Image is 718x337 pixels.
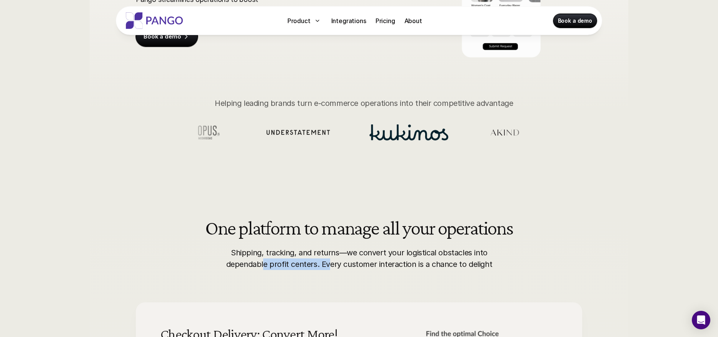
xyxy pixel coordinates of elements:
[558,17,592,25] p: Book a demo
[205,218,513,238] h2: One platform to manage all your operations
[376,16,395,25] p: Pricing
[331,16,366,25] p: Integrations
[136,27,198,47] a: Book a demo
[692,311,710,329] div: Open Intercom Messenger
[223,247,496,270] p: Shipping, tracking, and returns—we convert your logistical obstacles into dependable profit cente...
[404,16,422,25] p: About
[553,14,597,28] a: Book a demo
[401,15,425,27] a: About
[144,33,181,40] p: Book a demo
[287,16,311,25] p: Product
[328,15,369,27] a: Integrations
[372,15,398,27] a: Pricing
